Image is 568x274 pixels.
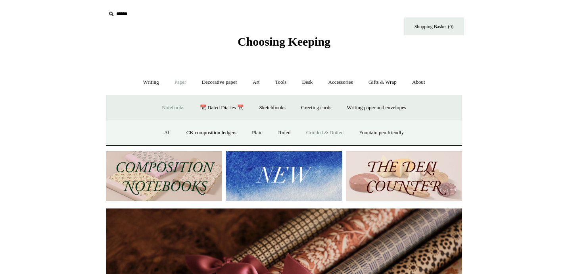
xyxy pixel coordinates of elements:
a: Gifts & Wrap [361,72,404,93]
a: Desk [295,72,320,93]
a: Decorative paper [195,72,244,93]
a: Tools [268,72,294,93]
a: Greeting cards [294,97,338,118]
a: All [157,122,178,143]
img: New.jpg__PID:f73bdf93-380a-4a35-bcfe-7823039498e1 [226,151,342,201]
a: Writing paper and envelopes [340,97,413,118]
a: Shopping Basket (0) [404,17,464,35]
a: Writing [136,72,166,93]
img: 202302 Composition ledgers.jpg__PID:69722ee6-fa44-49dd-a067-31375e5d54ec [106,151,222,201]
a: Ruled [271,122,297,143]
a: Plain [245,122,270,143]
a: Choosing Keeping [238,41,330,47]
a: Accessories [321,72,360,93]
a: Art [246,72,267,93]
a: Notebooks [155,97,191,118]
a: CK composition ledgers [179,122,244,143]
a: Paper [167,72,194,93]
a: Sketchbooks [252,97,292,118]
a: About [405,72,432,93]
a: 📆 Dated Diaries 📆 [193,97,251,118]
span: Choosing Keeping [238,35,330,48]
a: Gridded & Dotted [299,122,351,143]
a: Fountain pen friendly [352,122,411,143]
img: The Deli Counter [346,151,462,201]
